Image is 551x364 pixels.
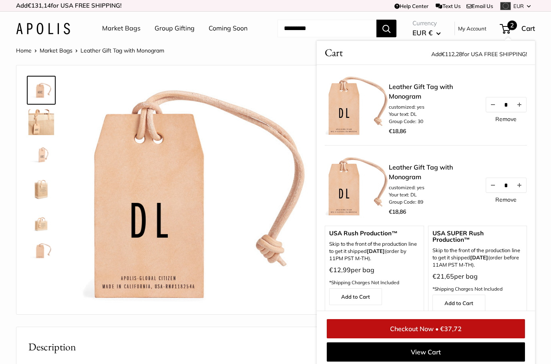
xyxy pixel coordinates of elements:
b: [DATE] [367,248,385,254]
img: description_Make it yours with custom printed text [325,73,389,137]
img: description_Make it yours with custom printed text [325,154,389,218]
span: *Shipping Charges Not Included [432,286,503,292]
img: description_Make it yours with custom printed text [28,77,54,103]
a: Checkout Now • €37,72 [327,319,525,338]
button: Increase quantity by 1 [513,97,526,112]
span: €131,14 [28,2,51,9]
input: Quantity [500,182,513,188]
img: customizer-prod [80,77,309,306]
button: Decrease quantity by 1 [486,178,500,192]
li: customized: yes [389,103,477,111]
span: Leather Gift Tag with Monogram [80,47,164,54]
a: Market Bags [102,22,141,34]
a: View Cart [327,342,525,362]
a: Home [16,47,32,54]
p: per bag [329,264,420,288]
input: Quantity [500,101,513,108]
li: Group Code: 30 [389,118,477,125]
a: Help Center [394,3,428,9]
button: Increase quantity by 1 [513,178,526,192]
a: Email Us [467,3,493,9]
img: description_5 oz vegetable tanned American leather [28,174,54,199]
a: Leather Gift Tag with Monogram [389,82,477,101]
span: EUR € [412,28,432,37]
span: USA SUPER Rush Production™ [432,230,523,243]
button: Decrease quantity by 1 [486,97,500,112]
input: Search... [278,20,376,37]
a: description_3mm thick, vegetable tanned American leather [27,108,56,137]
span: Skip to the front of the production line to get it shipped (order before 11AM PST M-TH). [432,247,523,269]
a: Coming Soon [209,22,247,34]
nav: Breadcrumb [16,45,164,56]
a: description_Make it yours with custom printed text [27,76,56,105]
li: customized: yes [389,184,477,191]
p: per bag [432,271,523,295]
a: Group Gifting [155,22,195,34]
img: description_The size is 2.25" X 3.75" [28,206,54,231]
a: description_No need for custom text? Choose this option [27,236,56,265]
a: Remove [495,116,517,122]
a: Add to Cart [329,288,382,305]
a: Market Bags [40,47,72,54]
span: Cart [521,24,535,32]
span: *Shipping Charges Not Included [329,279,399,285]
a: Add to Cart [432,294,485,311]
p: Skip to the front of the production line to get it shipped (order by 11PM PST M-TH). [329,241,420,262]
a: 2 Cart [501,22,535,35]
a: My Account [458,24,487,33]
span: €21,65 [432,272,454,280]
a: Leather Gift Tag with Monogram [389,162,477,182]
a: description_The size is 2.25" X 3.75" [27,204,56,233]
button: EUR € [412,26,441,39]
strong: [DATE] [470,254,488,261]
span: Cart [325,45,343,61]
span: Add for USA FREE SHIPPING! [431,51,527,58]
span: €18,86 [389,127,406,135]
span: €112,28 [442,51,462,58]
button: Search [376,20,396,37]
li: Your text: DL [389,111,477,118]
span: €18,86 [389,208,406,215]
li: Your text: DL [389,191,477,198]
span: 2 [507,20,517,30]
span: €12,99 [329,266,351,274]
a: Remove [495,197,517,202]
img: description_3mm thick, vegetable tanned American leather [28,109,54,135]
span: USA Rush Production™ [329,230,420,237]
span: EUR [513,3,524,9]
img: Apolis [16,23,70,34]
h2: Description [28,339,309,355]
img: description_No need for custom text? Choose this option [28,238,54,263]
a: description_5 oz vegetable tanned American leather [27,172,56,201]
img: description_Custom printed text with eco-friendly ink [28,142,54,167]
a: Text Us [436,3,460,9]
li: Group Code: 89 [389,198,477,206]
span: Currency [412,18,441,29]
a: description_Custom printed text with eco-friendly ink [27,140,56,169]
